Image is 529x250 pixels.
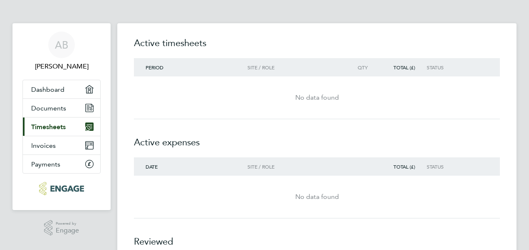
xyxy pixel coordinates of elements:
[56,220,79,227] span: Powered by
[31,142,56,150] span: Invoices
[12,23,111,210] nav: Main navigation
[22,61,101,71] span: Abdul Badran
[134,93,500,103] div: No data found
[379,164,427,169] div: Total (£)
[247,164,343,169] div: Site / Role
[23,155,100,173] a: Payments
[23,118,100,136] a: Timesheets
[23,80,100,98] a: Dashboard
[134,192,500,202] div: No data found
[134,119,500,157] h2: Active expenses
[39,182,84,195] img: huntereducation-logo-retina.png
[31,123,66,131] span: Timesheets
[343,64,379,70] div: Qty
[55,39,68,50] span: AB
[22,32,101,71] a: AB[PERSON_NAME]
[22,182,101,195] a: Go to home page
[44,220,79,236] a: Powered byEngage
[31,86,64,93] span: Dashboard
[247,64,343,70] div: Site / Role
[134,164,247,169] div: Date
[56,227,79,234] span: Engage
[23,99,100,117] a: Documents
[31,160,60,168] span: Payments
[23,136,100,154] a: Invoices
[427,64,478,70] div: Status
[134,37,500,58] h2: Active timesheets
[427,164,478,169] div: Status
[379,64,427,70] div: Total (£)
[146,64,163,71] span: Period
[31,104,66,112] span: Documents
